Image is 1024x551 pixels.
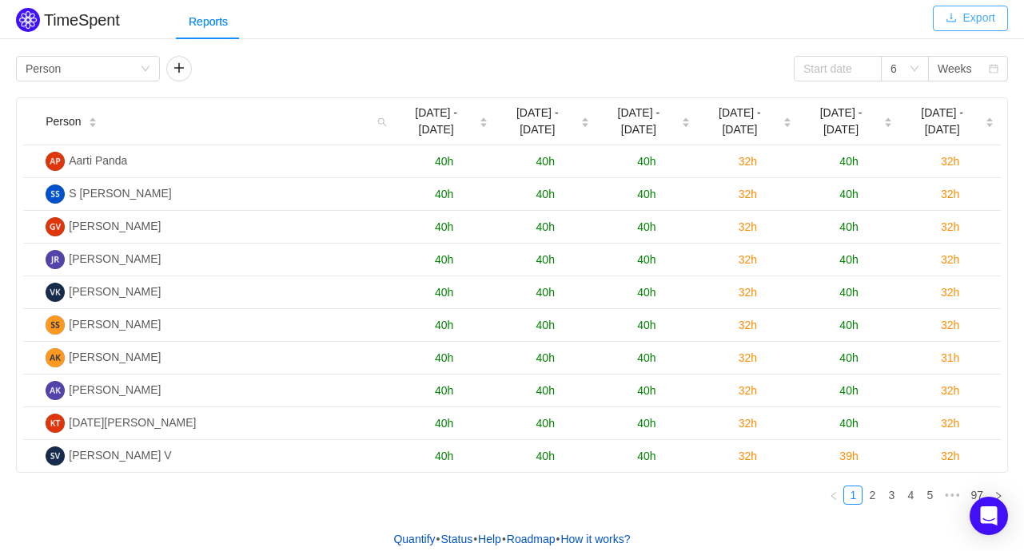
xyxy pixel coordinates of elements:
button: How it works? [560,527,631,551]
span: Aarti Panda [69,154,127,167]
img: AK [46,348,65,367]
img: Quantify logo [16,8,40,32]
span: ••• [939,486,965,505]
span: 40h [839,253,858,266]
h2: TimeSpent [44,11,120,29]
a: 1 [844,486,862,504]
i: icon: calendar [989,64,998,75]
span: 40h [435,351,453,364]
span: 32h [941,450,959,462]
span: [DATE] - [DATE] [603,105,675,138]
span: 40h [637,188,655,200]
span: 40h [435,253,453,266]
i: icon: caret-up [986,115,994,120]
li: 4 [901,486,920,505]
span: 40h [435,155,453,168]
div: Reports [176,4,241,40]
i: icon: caret-down [580,121,589,126]
span: 40h [637,220,655,233]
span: 32h [941,286,959,299]
span: 32h [739,220,757,233]
span: [PERSON_NAME] [69,285,161,298]
span: [DATE][PERSON_NAME] [69,416,196,429]
span: 40h [637,384,655,397]
i: icon: left [829,491,839,501]
i: icon: down [910,64,919,75]
span: 40h [637,253,655,266]
span: 40h [435,417,453,430]
span: 39h [839,450,858,462]
li: Next Page [989,486,1008,505]
span: 40h [839,319,858,331]
i: icon: down [141,64,150,75]
span: 40h [536,220,555,233]
span: [DATE] - [DATE] [805,105,878,138]
span: 32h [739,319,757,331]
span: 40h [637,351,655,364]
div: Sort [783,115,792,126]
span: 40h [536,188,555,200]
span: 32h [739,351,757,364]
span: 32h [739,188,757,200]
button: icon: downloadExport [933,6,1008,31]
div: Person [26,57,61,81]
span: S [PERSON_NAME] [69,187,171,200]
div: Sort [883,115,893,126]
span: 32h [739,384,757,397]
span: [DATE] - [DATE] [400,105,472,138]
div: Sort [681,115,691,126]
span: [PERSON_NAME] [69,220,161,232]
button: icon: plus [166,56,192,81]
span: 32h [941,155,959,168]
span: • [502,533,506,545]
span: [PERSON_NAME] [69,383,161,396]
img: SV [46,446,65,466]
span: 32h [739,417,757,430]
img: KT [46,414,65,433]
li: 1 [843,486,863,505]
i: icon: caret-up [479,115,488,120]
img: GV [46,217,65,236]
span: 40h [839,188,858,200]
li: 97 [965,486,989,505]
span: [PERSON_NAME] [69,318,161,331]
i: icon: search [371,98,393,145]
div: Sort [580,115,590,126]
i: icon: caret-up [884,115,893,120]
i: icon: caret-up [783,115,791,120]
span: [DATE] - [DATE] [501,105,574,138]
li: 2 [863,486,882,505]
i: icon: caret-up [682,115,691,120]
span: 40h [839,384,858,397]
i: icon: caret-down [884,121,893,126]
i: icon: caret-down [479,121,488,126]
span: 32h [941,319,959,331]
img: AK [46,381,65,400]
a: Help [477,527,502,551]
span: 40h [435,286,453,299]
span: 40h [435,188,453,200]
a: 4 [902,486,919,504]
i: icon: right [994,491,1003,501]
span: 32h [941,220,959,233]
span: 40h [637,450,655,462]
a: 2 [863,486,881,504]
span: 32h [941,384,959,397]
i: icon: caret-down [783,121,791,126]
span: 40h [839,351,858,364]
span: 31h [941,351,959,364]
img: SS [46,184,65,204]
i: icon: caret-down [682,121,691,126]
span: 32h [739,450,757,462]
div: Sort [985,115,994,126]
i: icon: caret-down [986,121,994,126]
a: Status [440,527,473,551]
span: [DATE] - [DATE] [906,105,978,138]
span: 40h [435,220,453,233]
div: Sort [88,115,98,126]
div: Sort [479,115,488,126]
span: • [436,533,440,545]
span: Person [46,113,81,130]
li: Next 5 Pages [939,486,965,505]
span: 32h [941,253,959,266]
